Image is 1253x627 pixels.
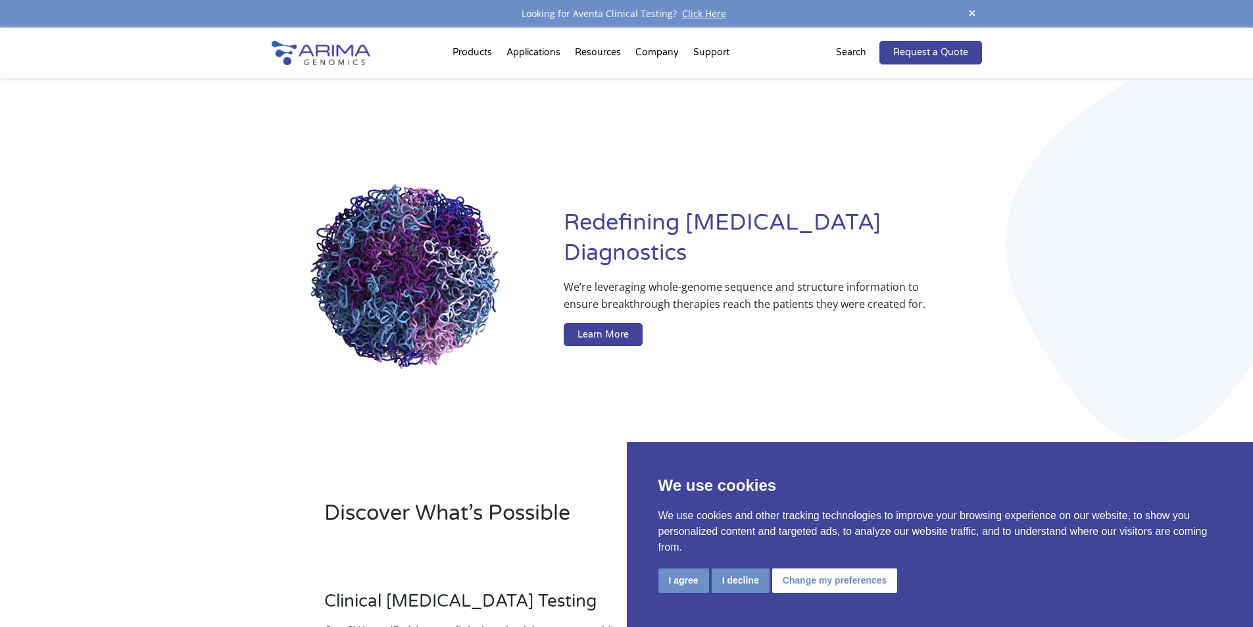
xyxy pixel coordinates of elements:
[658,474,1222,497] p: We use cookies
[564,208,981,278] h1: Redefining [MEDICAL_DATA] Diagnostics
[564,278,929,323] p: We’re leveraging whole-genome sequence and structure information to ensure breakthrough therapies...
[772,568,898,593] button: Change my preferences
[324,499,795,538] h2: Discover What’s Possible
[272,5,982,22] div: Looking for Aventa Clinical Testing?
[564,323,643,347] a: Learn More
[879,41,982,64] a: Request a Quote
[836,44,866,61] p: Search
[658,568,709,593] button: I agree
[677,7,731,20] a: Click Here
[712,568,770,593] button: I decline
[658,508,1222,555] p: We use cookies and other tracking technologies to improve your browsing experience on our website...
[272,41,370,65] img: Arima-Genomics-logo
[324,591,682,622] h3: Clinical [MEDICAL_DATA] Testing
